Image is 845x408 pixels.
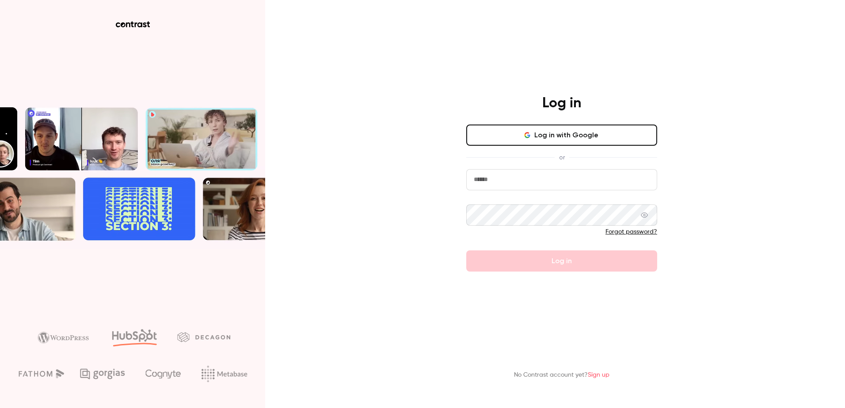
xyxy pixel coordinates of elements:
a: Forgot password? [605,229,657,235]
h4: Log in [542,94,581,112]
a: Sign up [588,372,609,378]
button: Log in with Google [466,125,657,146]
img: decagon [177,332,230,342]
p: No Contrast account yet? [514,370,609,380]
span: or [555,153,569,162]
